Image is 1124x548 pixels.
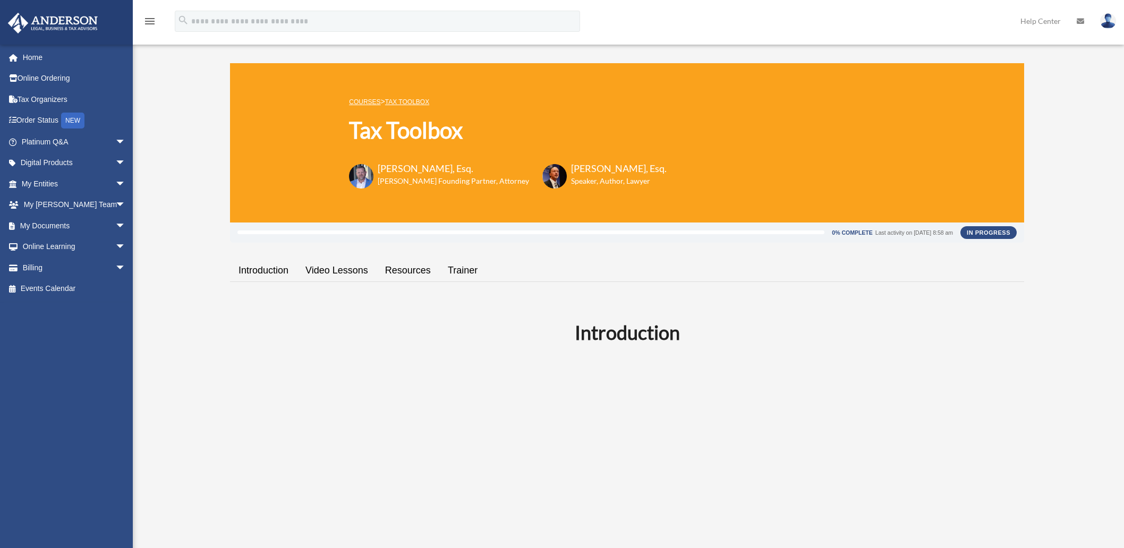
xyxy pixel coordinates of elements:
[385,98,429,106] a: Tax Toolbox
[7,152,142,174] a: Digital Productsarrow_drop_down
[115,131,137,153] span: arrow_drop_down
[5,13,101,33] img: Anderson Advisors Platinum Portal
[7,257,142,278] a: Billingarrow_drop_down
[378,176,529,186] h6: [PERSON_NAME] Founding Partner, Attorney
[297,255,377,286] a: Video Lessons
[7,194,142,216] a: My [PERSON_NAME] Teamarrow_drop_down
[832,230,872,236] div: 0% Complete
[177,14,189,26] i: search
[1100,13,1116,29] img: User Pic
[7,215,142,236] a: My Documentsarrow_drop_down
[542,164,567,189] img: Scott-Estill-Headshot.png
[7,236,142,258] a: Online Learningarrow_drop_down
[875,230,953,236] div: Last activity on [DATE] 8:58 am
[230,255,297,286] a: Introduction
[960,226,1017,239] div: In Progress
[7,68,142,89] a: Online Ordering
[378,162,529,175] h3: [PERSON_NAME], Esq.
[236,319,1018,346] h2: Introduction
[115,236,137,258] span: arrow_drop_down
[7,131,142,152] a: Platinum Q&Aarrow_drop_down
[115,215,137,237] span: arrow_drop_down
[571,176,653,186] h6: Speaker, Author, Lawyer
[115,257,137,279] span: arrow_drop_down
[115,152,137,174] span: arrow_drop_down
[7,47,142,68] a: Home
[7,278,142,299] a: Events Calendar
[571,162,667,175] h3: [PERSON_NAME], Esq.
[349,164,373,189] img: Toby-circle-head.png
[7,89,142,110] a: Tax Organizers
[377,255,439,286] a: Resources
[143,15,156,28] i: menu
[349,95,667,108] p: >
[115,194,137,216] span: arrow_drop_down
[349,115,667,146] h1: Tax Toolbox
[349,98,380,106] a: COURSES
[61,113,84,129] div: NEW
[7,110,142,132] a: Order StatusNEW
[115,173,137,195] span: arrow_drop_down
[143,19,156,28] a: menu
[7,173,142,194] a: My Entitiesarrow_drop_down
[439,255,486,286] a: Trainer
